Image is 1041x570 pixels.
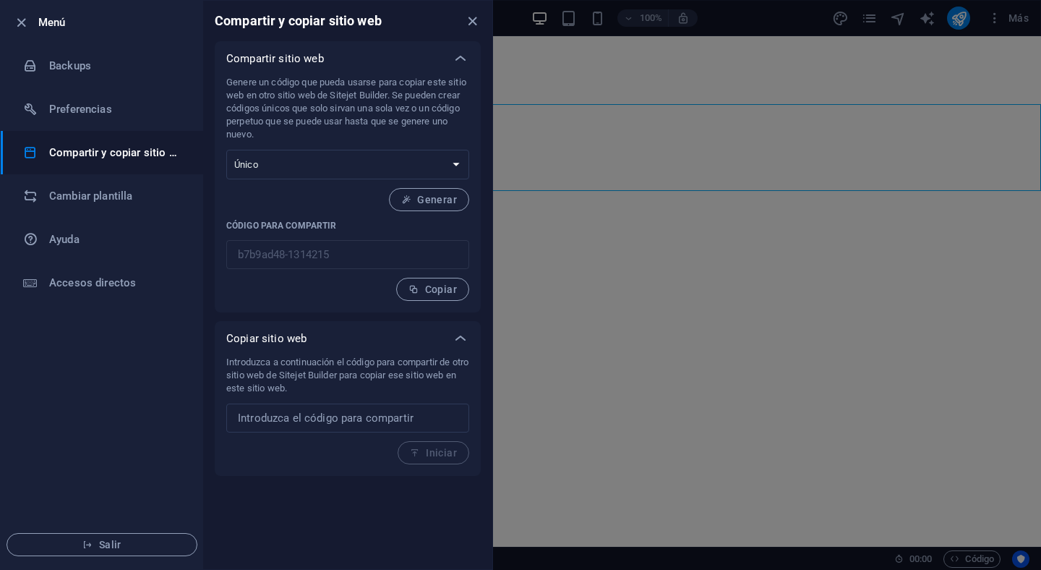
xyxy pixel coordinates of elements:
div: Compartir sitio web [215,41,481,76]
p: Genere un código que pueda usarse para copiar este sitio web en otro sitio web de Sitejet Builder... [226,76,469,141]
h6: Compartir y copiar sitio web [49,144,183,161]
button: Generar [389,188,469,211]
h6: Backups [49,57,183,75]
h6: Accesos directos [49,274,183,292]
div: Copiar sitio web [215,321,481,356]
span: Generar [401,194,457,205]
p: Compartir sitio web [226,51,324,66]
h6: Ayuda [49,231,183,248]
h6: Preferencias [49,101,183,118]
span: Salir [19,539,185,550]
a: Ayuda [1,218,203,261]
p: Introduzca a continuación el código para compartir de otro sitio web de Sitejet Builder para copi... [226,356,469,395]
p: Copiar sitio web [226,331,307,346]
h6: Menú [38,14,192,31]
button: Copiar [396,278,469,301]
h6: Compartir y copiar sitio web [215,12,382,30]
span: Copiar [408,284,457,295]
button: Salir [7,533,197,556]
button: close [463,12,481,30]
input: Introduzca el código para compartir [226,404,469,433]
h6: Cambiar plantilla [49,187,183,205]
p: Código para compartir [226,220,469,231]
